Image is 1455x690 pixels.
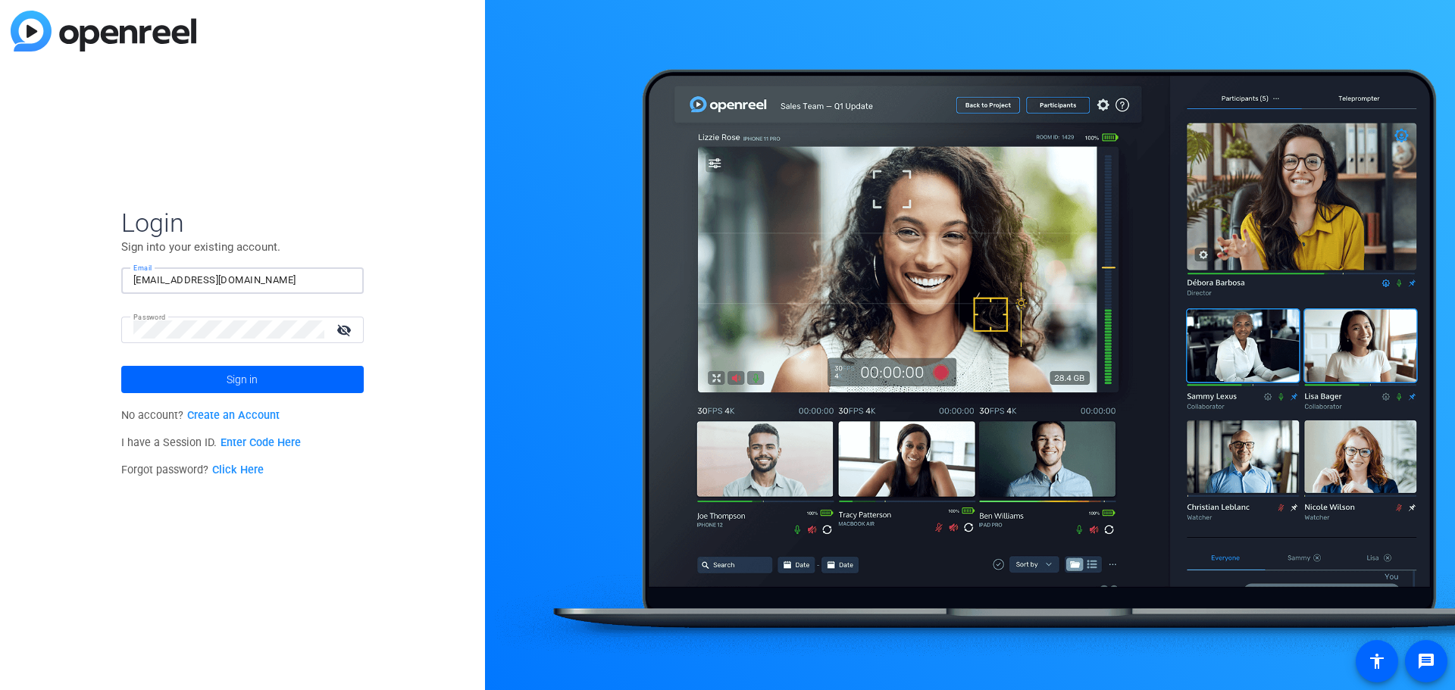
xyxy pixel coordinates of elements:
a: Click Here [212,464,264,476]
img: blue-gradient.svg [11,11,196,52]
a: Enter Code Here [221,436,301,449]
input: Enter Email Address [133,271,352,289]
span: Sign in [227,361,258,398]
span: Login [121,207,364,239]
mat-label: Email [133,264,152,272]
mat-icon: message [1417,652,1435,670]
button: Sign in [121,366,364,393]
mat-icon: accessibility [1368,652,1386,670]
mat-icon: visibility_off [327,319,364,341]
p: Sign into your existing account. [121,239,364,255]
span: No account? [121,409,280,422]
span: Forgot password? [121,464,264,476]
a: Create an Account [187,409,280,422]
mat-label: Password [133,313,166,321]
span: I have a Session ID. [121,436,301,449]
